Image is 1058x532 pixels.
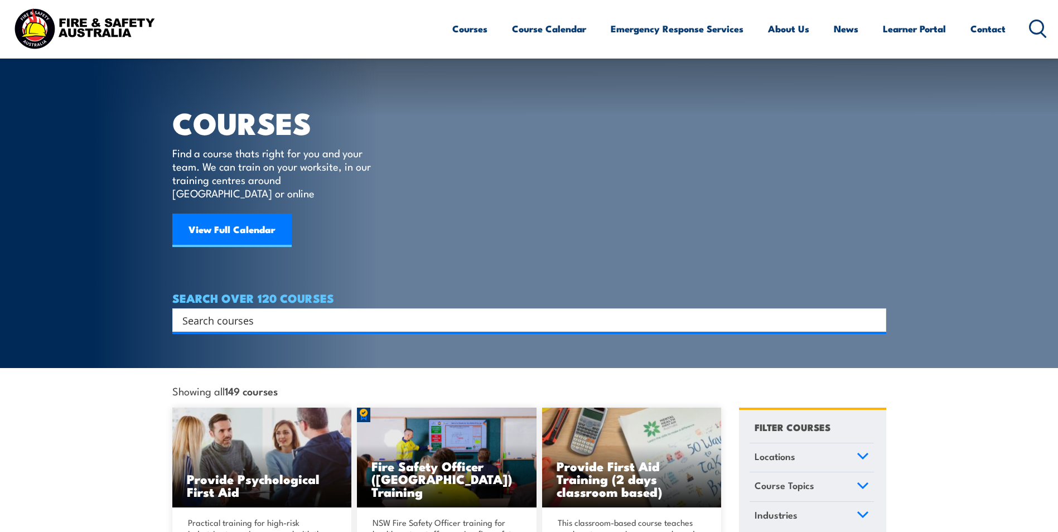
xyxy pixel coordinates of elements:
a: View Full Calendar [172,214,292,247]
h1: COURSES [172,109,387,136]
form: Search form [185,312,864,328]
h4: FILTER COURSES [755,419,830,434]
a: Industries [750,502,874,531]
img: Fire Safety Advisor [357,408,537,508]
img: Mental Health First Aid Training Course from Fire & Safety Australia [172,408,352,508]
span: Course Topics [755,478,814,493]
a: Learner Portal [883,14,946,43]
button: Search magnifier button [867,312,882,328]
a: Emergency Response Services [611,14,743,43]
strong: 149 courses [225,383,278,398]
img: Mental Health First Aid Training (Standard) – Classroom [542,408,722,508]
h3: Provide Psychological First Aid [187,472,337,498]
a: Provide Psychological First Aid [172,408,352,508]
h3: Fire Safety Officer ([GEOGRAPHIC_DATA]) Training [371,460,522,498]
p: Find a course thats right for you and your team. We can train on your worksite, in our training c... [172,146,376,200]
a: Locations [750,443,874,472]
a: Provide First Aid Training (2 days classroom based) [542,408,722,508]
a: News [834,14,858,43]
a: About Us [768,14,809,43]
h4: SEARCH OVER 120 COURSES [172,292,886,304]
a: Course Topics [750,472,874,501]
a: Course Calendar [512,14,586,43]
span: Locations [755,449,795,464]
a: Contact [970,14,1006,43]
a: Fire Safety Officer ([GEOGRAPHIC_DATA]) Training [357,408,537,508]
input: Search input [182,312,862,328]
span: Showing all [172,385,278,396]
span: Industries [755,507,798,523]
h3: Provide First Aid Training (2 days classroom based) [557,460,707,498]
a: Courses [452,14,487,43]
